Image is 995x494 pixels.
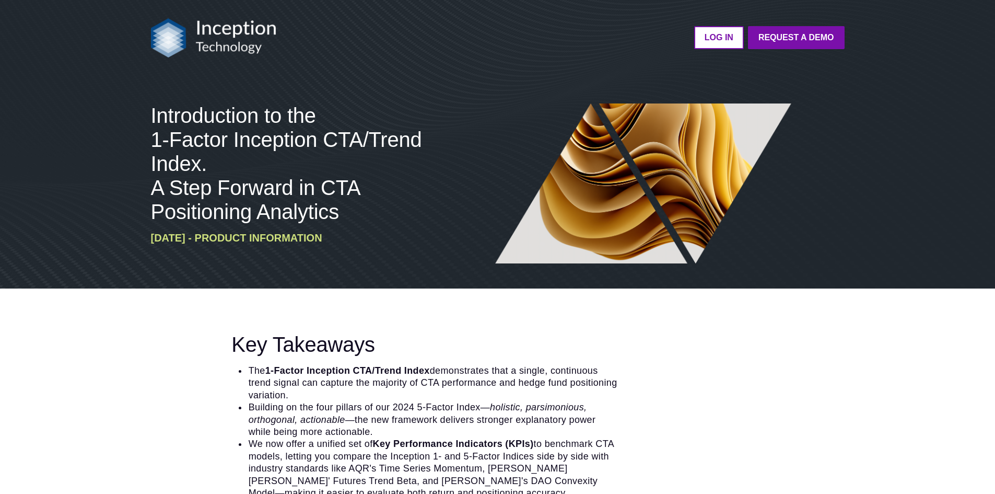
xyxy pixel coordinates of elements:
strong: 1-Factor Inception CTA/Trend Index [265,365,430,376]
i: —holistic, parsimonious, orthogonal, actionable— [249,402,587,424]
li: Building on the four pillars of our 2024 5-Factor Index the new framework delivers stronger expla... [248,401,619,438]
strong: LOG IN [705,33,733,42]
li: The demonstrates that a single, continuous trend signal can capture the majority of CTA performan... [248,365,619,401]
h3: Key Takeaways [231,332,619,357]
strong: Request a Demo [758,33,834,42]
span: Introduction to the 1-Factor Inception CTA/Trend Index. A Step Forward in CTA Positioning Analytics [151,104,422,223]
a: LOG IN [694,26,744,49]
strong: Key Performance Indicators (KPIs) [373,439,534,449]
a: Request a Demo [748,26,845,49]
h6: [DATE] - Product Information [151,232,435,244]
